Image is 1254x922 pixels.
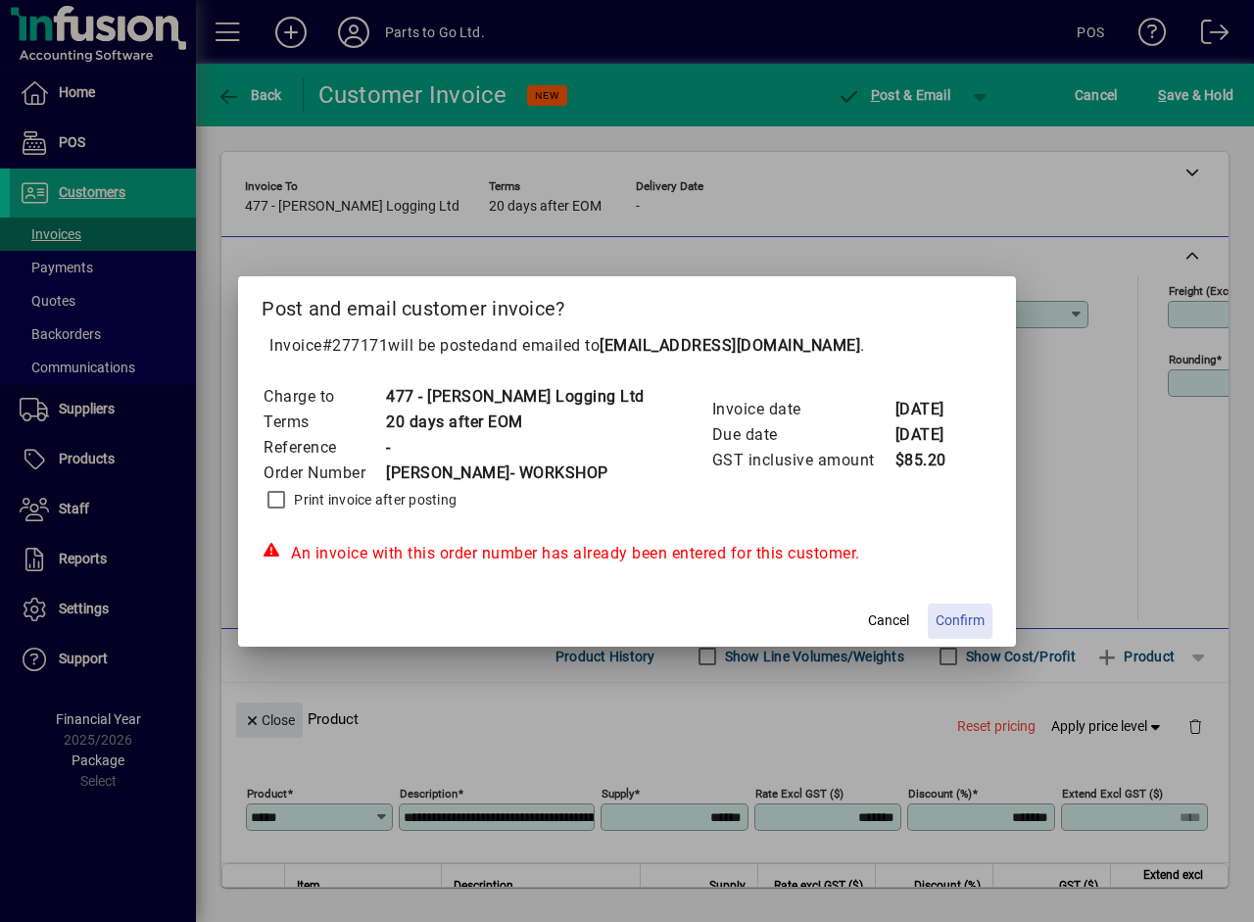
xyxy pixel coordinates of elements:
[238,276,1016,333] h2: Post and email customer invoice?
[868,610,909,631] span: Cancel
[263,435,385,461] td: Reference
[290,490,457,510] label: Print invoice after posting
[263,384,385,410] td: Charge to
[490,336,860,355] span: and emailed to
[263,461,385,486] td: Order Number
[262,542,992,565] div: An invoice with this order number has already been entered for this customer.
[711,397,894,422] td: Invoice date
[711,448,894,473] td: GST inclusive amount
[385,461,645,486] td: [PERSON_NAME]- WORKSHOP
[894,448,973,473] td: $85.20
[385,435,645,461] td: -
[711,422,894,448] td: Due date
[857,604,920,639] button: Cancel
[894,422,973,448] td: [DATE]
[385,410,645,435] td: 20 days after EOM
[600,336,860,355] b: [EMAIL_ADDRESS][DOMAIN_NAME]
[936,610,985,631] span: Confirm
[263,410,385,435] td: Terms
[894,397,973,422] td: [DATE]
[928,604,992,639] button: Confirm
[322,336,389,355] span: #277171
[385,384,645,410] td: 477 - [PERSON_NAME] Logging Ltd
[262,334,992,358] p: Invoice will be posted .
